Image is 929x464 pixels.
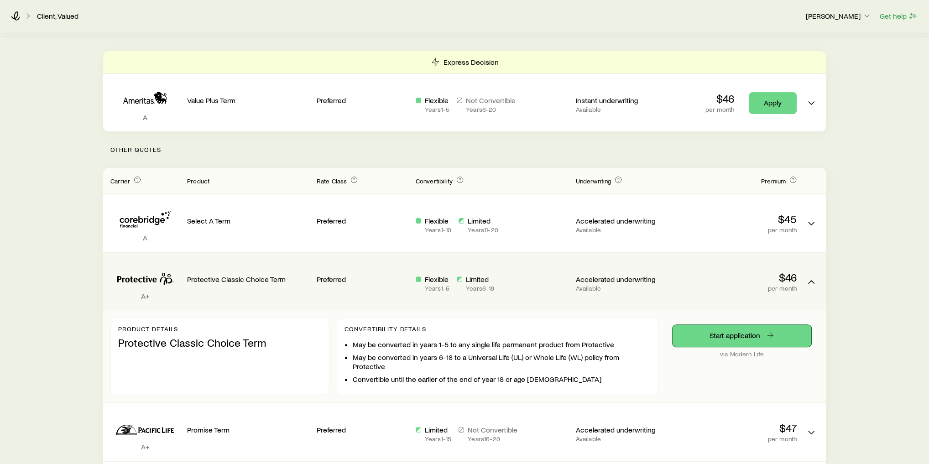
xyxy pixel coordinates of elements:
[575,177,611,185] span: Underwriting
[317,216,408,225] p: Preferred
[674,213,797,225] p: $45
[468,226,498,234] p: Years 11 - 20
[425,285,449,292] p: Years 1 - 5
[575,96,667,105] p: Instant underwriting
[103,131,826,168] p: Other Quotes
[110,113,180,122] p: A
[187,216,309,225] p: Select A Term
[879,11,918,21] button: Get help
[674,285,797,292] p: per month
[110,233,180,242] p: A
[575,285,667,292] p: Available
[425,226,451,234] p: Years 1 - 10
[353,340,650,349] li: May be converted in years 1-5 to any single life permanent product from Protective
[187,96,309,105] p: Value Plus Term
[761,177,786,185] span: Premium
[110,292,180,301] p: A+
[110,442,180,451] p: A+
[353,353,650,371] li: May be converted in years 6-18 to a Universal Life (UL) or Whole Life (WL) policy from Protective
[466,275,494,284] p: Limited
[575,106,667,113] p: Available
[425,106,449,113] p: Years 1 - 5
[674,271,797,284] p: $46
[118,336,322,349] p: Protective Classic Choice Term
[674,422,797,434] p: $47
[575,435,667,443] p: Available
[575,216,667,225] p: Accelerated underwriting
[187,425,309,434] p: Promise Term
[673,350,811,358] p: via Modern Life
[673,325,811,347] a: Start application
[317,177,347,185] span: Rate Class
[416,177,453,185] span: Convertibility
[468,216,498,225] p: Limited
[444,57,499,67] p: Express Decision
[425,435,451,443] p: Years 1 - 15
[118,325,322,333] p: Product details
[187,177,209,185] span: Product
[806,11,872,21] p: [PERSON_NAME]
[344,325,650,333] p: Convertibility Details
[705,106,734,113] p: per month
[674,435,797,443] p: per month
[425,96,449,105] p: Flexible
[575,425,667,434] p: Accelerated underwriting
[425,425,451,434] p: Limited
[466,285,494,292] p: Years 6 - 18
[674,226,797,234] p: per month
[466,96,516,105] p: Not Convertible
[575,275,667,284] p: Accelerated underwriting
[468,425,517,434] p: Not Convertible
[37,12,79,21] a: Client, Valued
[317,275,408,284] p: Preferred
[425,216,451,225] p: Flexible
[468,435,517,443] p: Years 16 - 20
[705,92,734,105] p: $46
[317,96,408,105] p: Preferred
[353,375,650,384] li: Convertible until the earlier of the end of year 18 or age [DEMOGRAPHIC_DATA]
[575,226,667,234] p: Available
[749,92,797,114] a: Apply
[425,275,449,284] p: Flexible
[110,177,130,185] span: Carrier
[805,11,872,22] button: [PERSON_NAME]
[187,275,309,284] p: Protective Classic Choice Term
[466,106,516,113] p: Years 6 - 20
[103,51,826,131] div: Term quotes
[317,425,408,434] p: Preferred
